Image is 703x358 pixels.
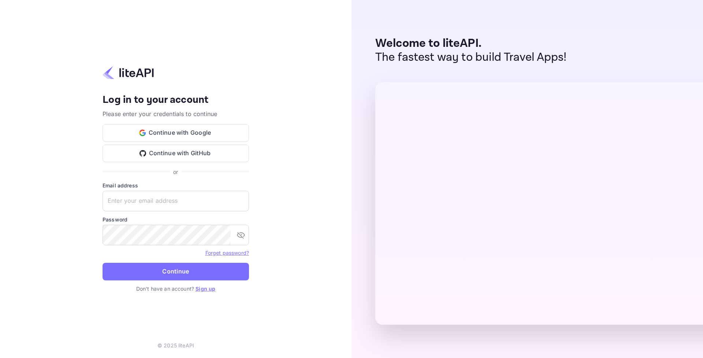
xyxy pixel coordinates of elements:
a: Forget password? [205,250,249,256]
input: Enter your email address [103,191,249,211]
label: Password [103,216,249,223]
p: Don't have an account? [103,285,249,292]
label: Email address [103,182,249,189]
button: toggle password visibility [234,228,248,242]
button: Continue with GitHub [103,145,249,162]
a: Forget password? [205,249,249,256]
p: © 2025 liteAPI [157,342,194,349]
p: Please enter your credentials to continue [103,109,249,118]
a: Sign up [196,286,215,292]
p: The fastest way to build Travel Apps! [375,51,567,64]
p: Welcome to liteAPI. [375,37,567,51]
h4: Log in to your account [103,94,249,107]
button: Continue with Google [103,124,249,142]
p: or [173,168,178,176]
button: Continue [103,263,249,280]
img: liteapi [103,66,154,80]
